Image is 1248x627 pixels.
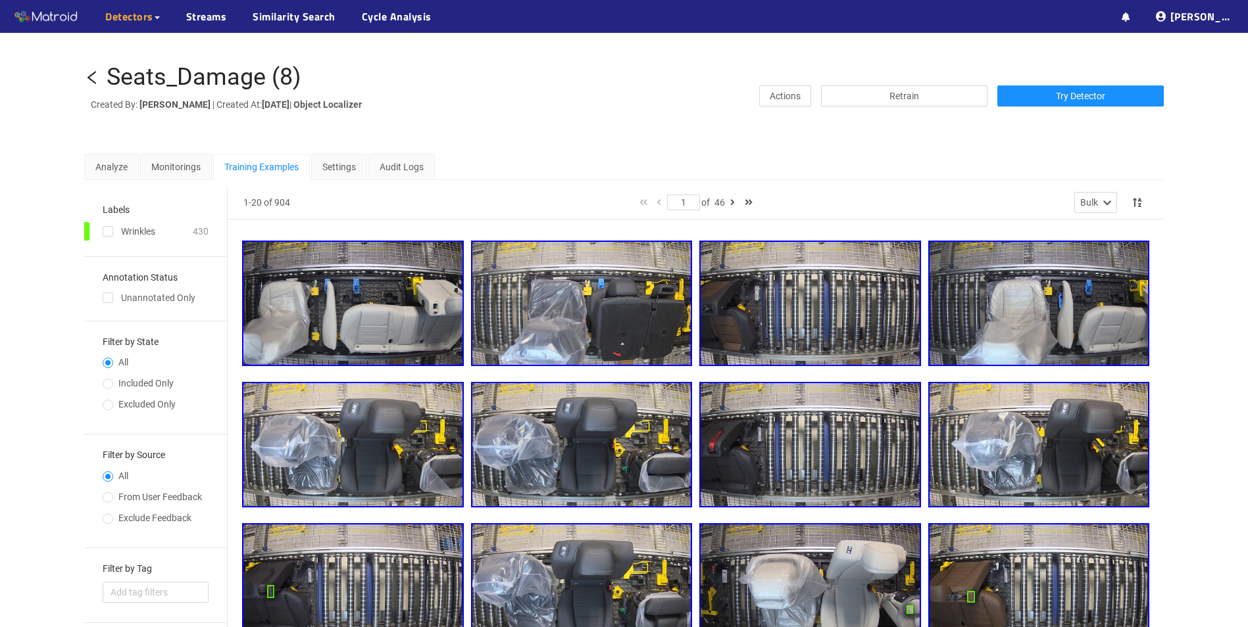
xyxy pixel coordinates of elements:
[293,99,362,110] strong: Object Localizer
[103,337,209,347] h3: Filter by State
[362,9,432,24] a: Cycle Analysis
[224,160,299,174] div: Training Examples
[701,383,920,506] img: 1747158716.218001_dup_1747160265475.jpg
[113,399,181,409] span: Excluded Only
[13,7,79,27] img: Matroid logo
[997,85,1164,106] button: Try Detector
[1074,192,1117,213] button: Bulk
[103,564,209,574] h3: Filter by Tag
[105,9,153,24] span: Detectors
[930,383,1149,506] img: 1747158552.971353_dup_1747160256660.jpg
[107,64,301,91] div: Seats_Damage (8)
[1080,195,1098,210] div: Bulk
[1056,89,1105,103] span: Try Detector
[186,9,227,24] a: Streams
[103,290,209,305] div: Unannotated Only
[113,471,134,481] span: All
[821,85,987,106] button: Retrain
[113,492,207,502] span: From User Feedback
[380,160,424,174] div: Audit Logs
[701,242,920,365] img: 1747744074.959404_dup_1747746819411.jpg
[770,89,801,103] span: Actions
[113,378,179,388] span: Included Only
[701,197,725,208] span: of 46
[472,242,691,365] img: 1747744155.994852_dup_1747746827940.jpg
[84,70,100,85] span: left
[243,195,290,210] div: 1-20 of 904
[253,9,336,24] a: Similarity Search
[103,202,130,217] div: Labels
[95,160,128,174] div: Analyze
[91,97,482,112] p: Created By: | Created At: |
[139,99,211,110] strong: [PERSON_NAME]
[103,273,209,283] h3: Annotation Status
[111,585,201,599] span: Add tag filters
[113,513,197,523] span: Exclude Feedback
[930,242,1149,365] img: 1747741031.582870_dup_1747746802050.jpg
[113,357,134,367] span: All
[103,450,209,460] h3: Filter by Source
[262,99,289,110] strong: [DATE]
[889,89,919,103] span: Retrain
[243,383,462,506] img: 1747159185.900001_dup_1747160281911.jpg
[151,160,201,174] div: Monitorings
[759,85,811,106] button: Actions
[472,383,691,506] img: 1747158908.497001_dup_1747160276565.jpg
[193,224,209,239] div: 430
[243,242,462,365] img: 1747744302.069987_dup_1747746838069.jpg
[322,160,356,174] div: Settings
[121,224,155,239] div: Wrinkles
